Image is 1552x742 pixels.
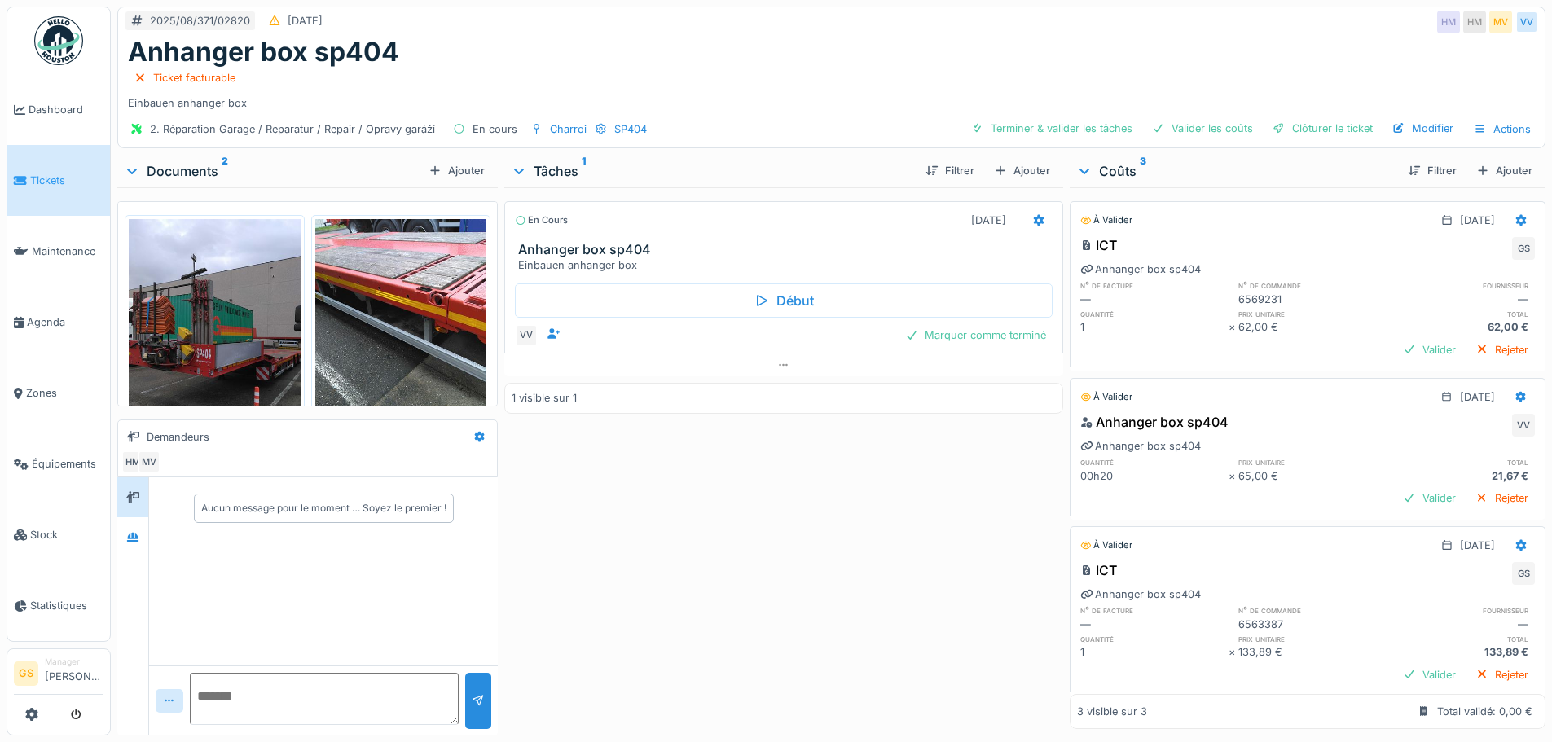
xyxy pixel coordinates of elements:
[26,385,103,401] span: Zones
[128,37,399,68] h1: Anhanger box sp404
[614,121,647,137] div: SP404
[1080,560,1117,580] div: ICT
[1080,438,1201,454] div: Anhanger box sp404
[1080,390,1132,404] div: À valider
[1470,160,1539,182] div: Ajouter
[45,656,103,691] li: [PERSON_NAME]
[1080,319,1229,335] div: 1
[1229,319,1239,335] div: ×
[1080,538,1132,552] div: À valider
[27,314,103,330] span: Agenda
[288,13,323,29] div: [DATE]
[1437,11,1460,33] div: HM
[1387,468,1535,484] div: 21,67 €
[518,257,1055,273] div: Einbauen anhanger box
[1080,309,1229,319] h6: quantité
[222,161,228,181] sup: 2
[971,213,1006,228] div: [DATE]
[511,161,912,181] div: Tâches
[550,121,587,137] div: Charroi
[1080,457,1229,468] h6: quantité
[1460,538,1495,553] div: [DATE]
[7,499,110,570] a: Stock
[1077,704,1147,719] div: 3 visible sur 3
[518,242,1055,257] h3: Anhanger box sp404
[1387,617,1535,632] div: —
[1080,292,1229,307] div: —
[1080,617,1229,632] div: —
[1076,161,1395,181] div: Coûts
[45,656,103,668] div: Manager
[1469,339,1535,361] div: Rejeter
[1469,487,1535,509] div: Rejeter
[422,160,491,182] div: Ajouter
[515,324,538,347] div: VV
[1387,319,1535,335] div: 62,00 €
[7,145,110,216] a: Tickets
[1080,644,1229,660] div: 1
[1460,213,1495,228] div: [DATE]
[1387,292,1535,307] div: —
[1387,309,1535,319] h6: total
[1238,605,1387,616] h6: n° de commande
[1387,457,1535,468] h6: total
[512,390,577,406] div: 1 visible sur 1
[1238,634,1387,644] h6: prix unitaire
[7,570,110,641] a: Statistiques
[14,661,38,686] li: GS
[7,358,110,428] a: Zones
[1387,605,1535,616] h6: fournisseur
[150,13,250,29] div: 2025/08/371/02820
[1229,644,1239,660] div: ×
[7,428,110,499] a: Équipements
[1512,237,1535,260] div: GS
[128,68,1535,110] div: Einbauen anhanger box
[1238,292,1387,307] div: 6569231
[1387,280,1535,291] h6: fournisseur
[1515,11,1538,33] div: VV
[150,121,435,137] div: 2. Réparation Garage / Reparatur / Repair / Opravy garáží
[121,450,144,473] div: HM
[1466,117,1538,141] div: Actions
[1080,280,1229,291] h6: n° de facture
[34,16,83,65] img: Badge_color-CXgf-gQk.svg
[1489,11,1512,33] div: MV
[124,161,422,181] div: Documents
[30,598,103,613] span: Statistiques
[1238,280,1387,291] h6: n° de commande
[1080,586,1201,602] div: Anhanger box sp404
[1080,412,1229,432] div: Anhanger box sp404
[147,429,209,445] div: Demandeurs
[515,213,568,227] div: En cours
[1401,160,1463,182] div: Filtrer
[1396,339,1462,361] div: Valider
[1387,644,1535,660] div: 133,89 €
[1145,117,1260,139] div: Valider les coûts
[1512,414,1535,437] div: VV
[987,160,1057,182] div: Ajouter
[7,287,110,358] a: Agenda
[315,219,487,448] img: 2bp1yavs6ve0cw8fjmg56limq95g
[29,102,103,117] span: Dashboard
[1080,235,1117,255] div: ICT
[582,161,586,181] sup: 1
[1437,704,1532,719] div: Total validé: 0,00 €
[1229,468,1239,484] div: ×
[1238,468,1387,484] div: 65,00 €
[1386,117,1460,139] div: Modifier
[1238,457,1387,468] h6: prix unitaire
[1238,319,1387,335] div: 62,00 €
[1396,664,1462,686] div: Valider
[30,173,103,188] span: Tickets
[1387,634,1535,644] h6: total
[32,456,103,472] span: Équipements
[1460,389,1495,405] div: [DATE]
[1080,605,1229,616] h6: n° de facture
[1140,161,1146,181] sup: 3
[138,450,160,473] div: MV
[919,160,981,182] div: Filtrer
[515,283,1052,318] div: Début
[1463,11,1486,33] div: HM
[14,656,103,695] a: GS Manager[PERSON_NAME]
[473,121,517,137] div: En cours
